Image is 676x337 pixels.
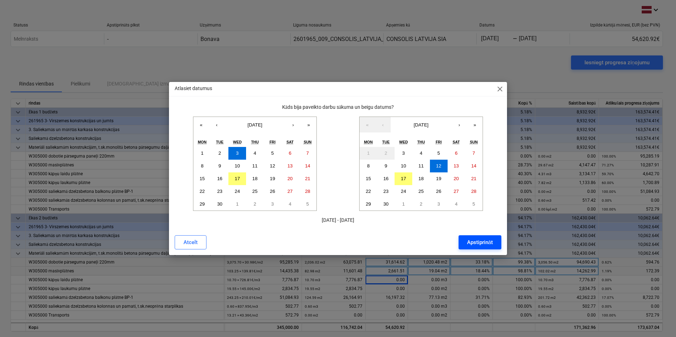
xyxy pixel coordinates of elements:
abbr: September 9, 2025 [385,163,387,168]
abbr: September 14, 2025 [305,163,310,168]
button: [DATE] [391,117,451,132]
abbr: September 30, 2025 [217,201,222,207]
button: October 4, 2025 [448,198,465,211]
button: October 3, 2025 [264,198,281,211]
abbr: September 6, 2025 [289,150,291,156]
button: September 21, 2025 [465,172,483,185]
button: September 7, 2025 [299,147,316,160]
abbr: September 16, 2025 [217,176,222,181]
abbr: Thursday [417,140,425,144]
button: Apstiprināt [459,235,501,249]
button: September 18, 2025 [246,172,264,185]
abbr: September 28, 2025 [305,189,310,194]
abbr: October 4, 2025 [455,201,458,207]
div: Atcelt [183,238,198,247]
button: › [285,117,301,132]
button: September 7, 2025 [465,147,483,160]
button: September 1, 2025 [193,147,211,160]
abbr: September 30, 2025 [383,201,389,207]
abbr: September 7, 2025 [472,150,475,156]
abbr: September 16, 2025 [383,176,389,181]
abbr: September 27, 2025 [287,189,293,194]
abbr: September 19, 2025 [270,176,275,181]
abbr: September 21, 2025 [305,176,310,181]
abbr: September 12, 2025 [270,163,275,168]
abbr: October 2, 2025 [420,201,422,207]
button: September 6, 2025 [448,147,465,160]
button: ‹ [209,117,225,132]
span: close [496,85,504,93]
button: September 10, 2025 [395,160,412,172]
abbr: October 3, 2025 [437,201,440,207]
button: September 3, 2025 [395,147,412,160]
abbr: September 12, 2025 [436,163,441,168]
abbr: September 13, 2025 [287,163,293,168]
abbr: October 3, 2025 [271,201,274,207]
abbr: September 17, 2025 [401,176,406,181]
button: September 22, 2025 [360,185,377,198]
div: Apstiprināt [467,238,493,247]
button: October 2, 2025 [246,198,264,211]
button: September 4, 2025 [412,147,430,160]
abbr: October 1, 2025 [236,201,239,207]
abbr: September 28, 2025 [471,189,477,194]
abbr: September 25, 2025 [252,189,258,194]
button: September 21, 2025 [299,172,316,185]
span: [DATE] [414,122,429,128]
button: September 24, 2025 [228,185,246,198]
abbr: Saturday [286,140,293,144]
p: [DATE] - [DATE] [175,217,501,224]
abbr: September 11, 2025 [419,163,424,168]
abbr: Saturday [453,140,460,144]
abbr: September 8, 2025 [201,163,203,168]
abbr: September 18, 2025 [252,176,258,181]
button: September 24, 2025 [395,185,412,198]
button: October 2, 2025 [412,198,430,211]
button: September 25, 2025 [412,185,430,198]
abbr: September 5, 2025 [271,150,274,156]
abbr: Sunday [470,140,478,144]
abbr: September 15, 2025 [199,176,205,181]
abbr: September 21, 2025 [471,176,477,181]
p: Kāds bija paveikto darbu sākuma un beigu datums? [175,104,501,111]
abbr: October 4, 2025 [289,201,291,207]
abbr: September 6, 2025 [455,150,458,156]
button: « [360,117,375,132]
abbr: October 1, 2025 [402,201,405,207]
abbr: September 18, 2025 [419,176,424,181]
button: September 2, 2025 [211,147,229,160]
abbr: September 3, 2025 [402,150,405,156]
abbr: Sunday [304,140,311,144]
button: September 29, 2025 [193,198,211,211]
abbr: September 1, 2025 [367,150,369,156]
abbr: September 29, 2025 [366,201,371,207]
abbr: September 4, 2025 [253,150,256,156]
abbr: September 26, 2025 [270,189,275,194]
button: September 16, 2025 [211,172,229,185]
button: September 13, 2025 [281,160,299,172]
abbr: September 20, 2025 [454,176,459,181]
button: September 30, 2025 [211,198,229,211]
button: › [451,117,467,132]
abbr: September 11, 2025 [252,163,258,168]
button: September 3, 2025 [228,147,246,160]
button: September 9, 2025 [377,160,395,172]
abbr: September 13, 2025 [454,163,459,168]
abbr: September 29, 2025 [199,201,205,207]
button: » [301,117,316,132]
abbr: September 2, 2025 [385,150,387,156]
abbr: September 15, 2025 [366,176,371,181]
button: October 1, 2025 [395,198,412,211]
abbr: September 23, 2025 [217,189,222,194]
button: September 28, 2025 [465,185,483,198]
abbr: September 22, 2025 [199,189,205,194]
abbr: October 2, 2025 [253,201,256,207]
abbr: Thursday [251,140,259,144]
button: September 11, 2025 [246,160,264,172]
button: September 26, 2025 [430,185,448,198]
button: September 17, 2025 [395,172,412,185]
button: September 17, 2025 [228,172,246,185]
button: September 2, 2025 [377,147,395,160]
abbr: September 10, 2025 [235,163,240,168]
abbr: Monday [364,140,373,144]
